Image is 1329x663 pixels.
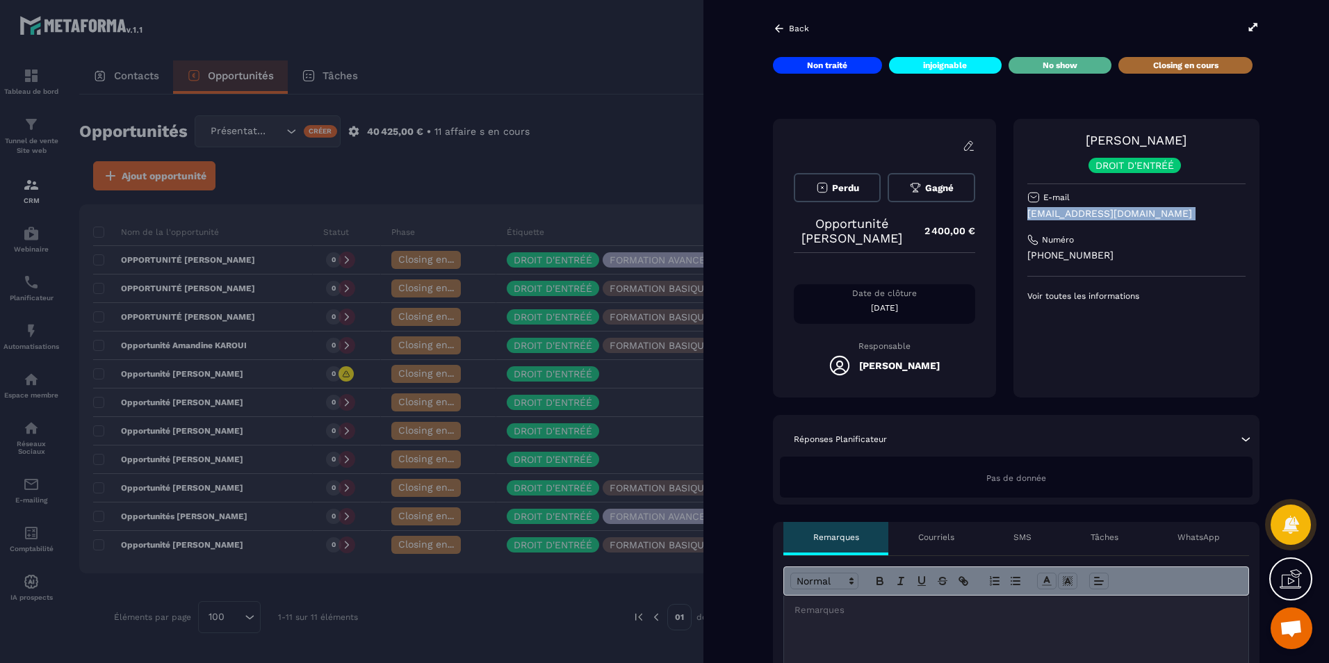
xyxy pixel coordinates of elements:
[1095,161,1174,170] p: DROIT D'ENTRÉÉ
[859,360,940,371] h5: [PERSON_NAME]
[911,218,975,245] p: 2 400,00 €
[794,173,881,202] button: Perdu
[923,60,967,71] p: injoignable
[1091,532,1118,543] p: Tâches
[1027,207,1246,220] p: [EMAIL_ADDRESS][DOMAIN_NAME]
[813,532,859,543] p: Remarques
[1271,607,1312,649] div: Ouvrir le chat
[918,532,954,543] p: Courriels
[794,216,911,245] p: Opportunité [PERSON_NAME]
[1027,290,1246,302] p: Voir toutes les informations
[1042,234,1074,245] p: Numéro
[794,434,887,445] p: Réponses Planificateur
[794,302,975,313] p: [DATE]
[888,173,975,202] button: Gagné
[1153,60,1218,71] p: Closing en cours
[1086,133,1187,147] a: [PERSON_NAME]
[794,288,975,299] p: Date de clôture
[925,183,954,193] span: Gagné
[807,60,847,71] p: Non traité
[1177,532,1220,543] p: WhatsApp
[1013,532,1032,543] p: SMS
[832,183,859,193] span: Perdu
[1043,60,1077,71] p: No show
[1043,192,1070,203] p: E-mail
[986,473,1046,483] span: Pas de donnée
[794,341,975,351] p: Responsable
[1027,249,1246,262] p: [PHONE_NUMBER]
[789,24,809,33] p: Back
